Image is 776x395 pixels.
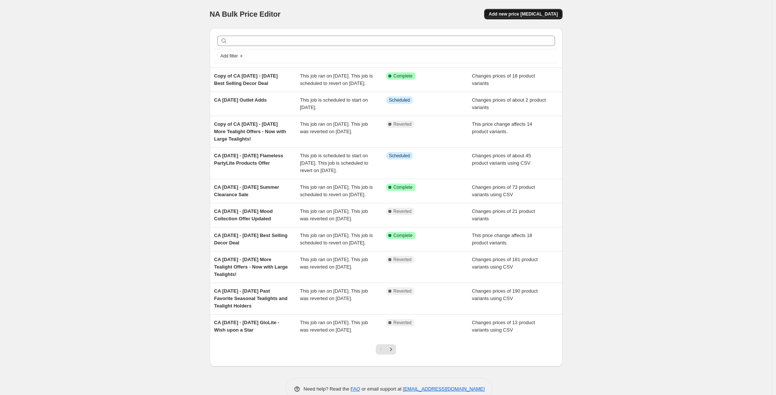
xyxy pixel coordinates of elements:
[304,386,351,392] span: Need help? Read the
[472,121,532,134] span: This price change affects 14 product variants.
[472,233,532,246] span: This price change affects 18 product variants.
[394,233,413,238] span: Complete
[214,121,286,142] span: Copy of CA [DATE] - [DATE] More Tealight Offers - Now with Large Tealights!
[472,153,531,166] span: Changes prices of about 45 product variants using CSV
[394,320,412,326] span: Reverted
[386,344,396,355] button: Next
[484,9,562,19] button: Add new price [MEDICAL_DATA]
[472,97,546,110] span: Changes prices of about 2 product variants
[376,344,396,355] nav: Pagination
[214,184,279,197] span: CA [DATE] - [DATE] Summer Clearance Sale
[217,52,247,60] button: Add filter
[350,386,360,392] a: FAQ
[300,97,368,110] span: This job is scheduled to start on [DATE].
[360,386,403,392] span: or email support at
[214,233,288,246] span: CA [DATE] - [DATE] Best Selling Decor Deal
[394,288,412,294] span: Reverted
[221,53,238,59] span: Add filter
[389,97,410,103] span: Scheduled
[300,153,368,173] span: This job is scheduled to start on [DATE]. This job is scheduled to revert on [DATE].
[300,184,373,197] span: This job ran on [DATE]. This job is scheduled to revert on [DATE].
[300,233,373,246] span: This job ran on [DATE]. This job is scheduled to revert on [DATE].
[472,73,535,86] span: Changes prices of 18 product variants
[300,288,368,301] span: This job ran on [DATE]. This job was reverted on [DATE].
[300,257,368,270] span: This job ran on [DATE]. This job was reverted on [DATE].
[394,184,413,190] span: Complete
[214,257,288,277] span: CA [DATE] - [DATE] More Tealight Offers - Now with Large Tealights!
[394,121,412,127] span: Reverted
[214,73,278,86] span: Copy of CA [DATE] - [DATE] Best Selling Decor Deal
[214,153,283,166] span: CA [DATE] - [DATE] Flameless PartyLite Products Offer
[472,288,538,301] span: Changes prices of 190 product variants using CSV
[300,73,373,86] span: This job ran on [DATE]. This job is scheduled to revert on [DATE].
[472,257,538,270] span: Changes prices of 181 product variants using CSV
[472,208,535,221] span: Changes prices of 21 product variants
[214,288,288,309] span: CA [DATE] - [DATE] Past Favorite Seasonal Tealights and Tealight Holders
[300,121,368,134] span: This job ran on [DATE]. This job was reverted on [DATE].
[489,11,558,17] span: Add new price [MEDICAL_DATA]
[214,208,273,221] span: CA [DATE] - [DATE] Mood Collection Offer Updated
[214,97,267,103] span: CA [DATE] Outlet Adds
[389,153,410,159] span: Scheduled
[394,208,412,214] span: Reverted
[394,73,413,79] span: Complete
[403,386,485,392] a: [EMAIL_ADDRESS][DOMAIN_NAME]
[300,320,368,333] span: This job ran on [DATE]. This job was reverted on [DATE].
[472,184,535,197] span: Changes prices of 73 product variants using CSV
[210,10,281,18] span: NA Bulk Price Editor
[214,320,280,333] span: CA [DATE] - [DATE] GloLite - Wish upon a Star
[300,208,368,221] span: This job ran on [DATE]. This job was reverted on [DATE].
[472,320,535,333] span: Changes prices of 13 product variants using CSV
[394,257,412,263] span: Reverted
